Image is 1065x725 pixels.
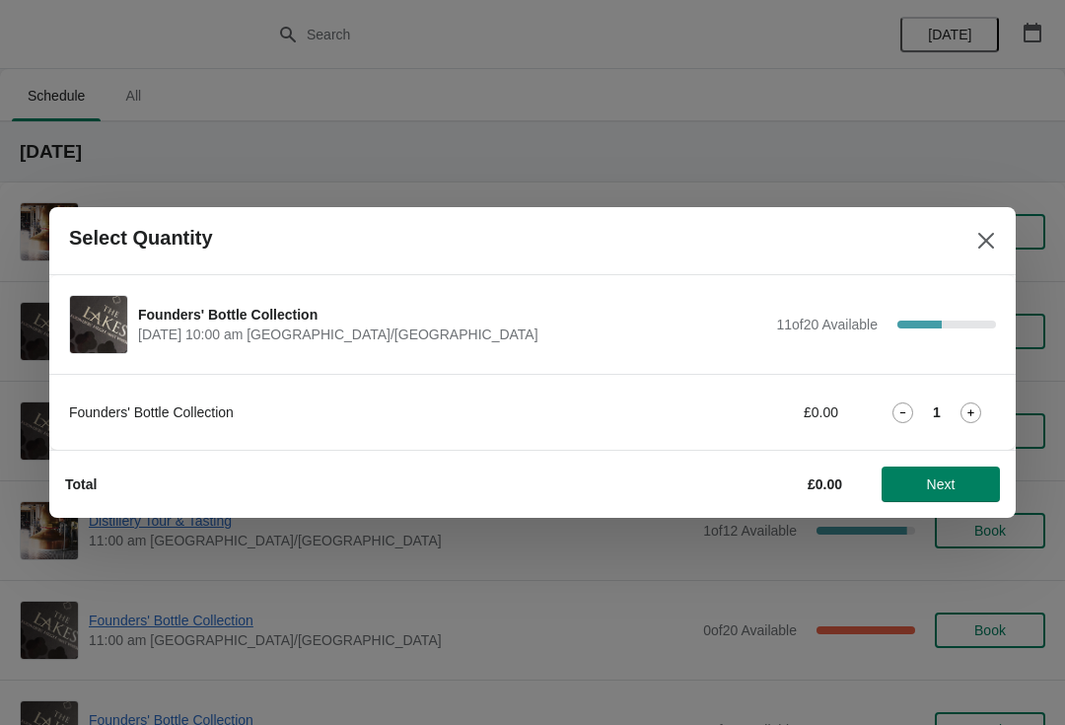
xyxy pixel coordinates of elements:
[138,305,766,325] span: Founders' Bottle Collection
[968,223,1004,258] button: Close
[69,227,213,250] h2: Select Quantity
[808,476,842,492] strong: £0.00
[65,476,97,492] strong: Total
[138,325,766,344] span: [DATE] 10:00 am [GEOGRAPHIC_DATA]/[GEOGRAPHIC_DATA]
[933,402,941,422] strong: 1
[882,467,1000,502] button: Next
[656,402,838,422] div: £0.00
[70,296,127,353] img: Founders' Bottle Collection | | October 26 | 10:00 am Europe/London
[69,402,616,422] div: Founders' Bottle Collection
[776,317,878,332] span: 11 of 20 Available
[927,476,956,492] span: Next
